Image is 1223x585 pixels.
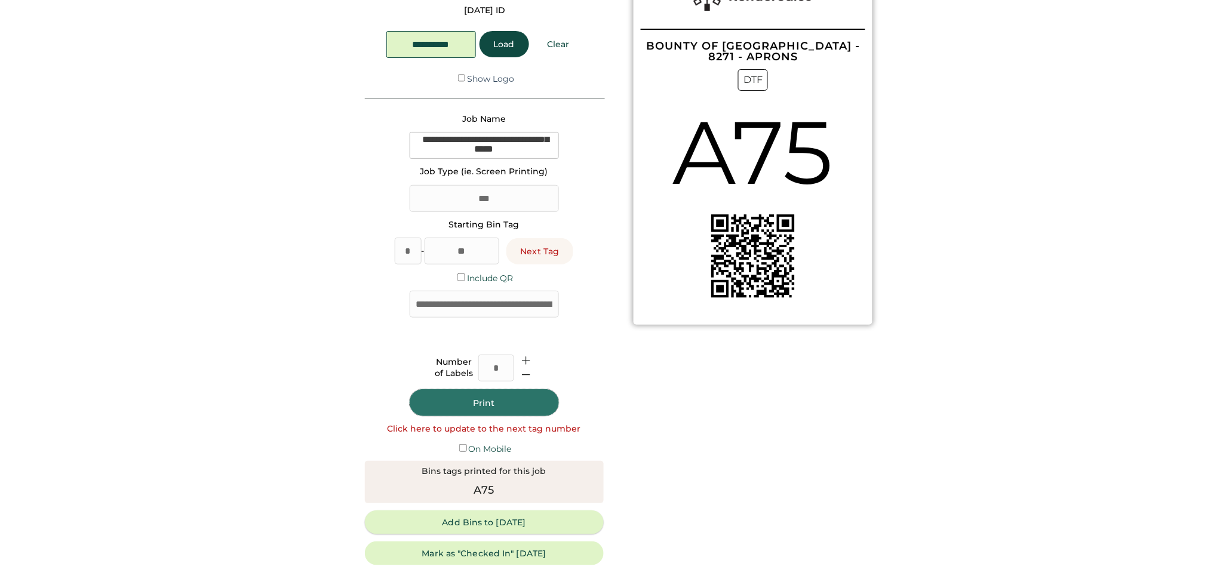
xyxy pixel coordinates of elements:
div: DTF [738,69,768,91]
label: On Mobile [469,444,512,454]
button: Mark as "Checked In" [DATE] [365,541,604,565]
div: - [422,245,425,257]
label: Show Logo [467,73,514,84]
div: Bins tags printed for this job [422,466,546,478]
div: Job Name [462,113,506,125]
div: Starting Bin Tag [449,219,520,231]
button: Add Bins to [DATE] [365,510,604,534]
button: Load [480,31,529,57]
div: [DATE] ID [465,5,506,17]
button: Next Tag [506,238,574,264]
div: Number of Labels [435,356,474,380]
div: BOUNTY OF [GEOGRAPHIC_DATA] - 8271 - APRONS [641,41,865,62]
div: Click here to update to the next tag number [388,423,581,435]
div: A75 [672,91,834,214]
label: Include QR [467,273,513,284]
button: Clear [533,31,584,57]
div: A75 [474,482,494,498]
div: Job Type (ie. Screen Printing) [420,166,548,178]
button: Print [410,389,559,416]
